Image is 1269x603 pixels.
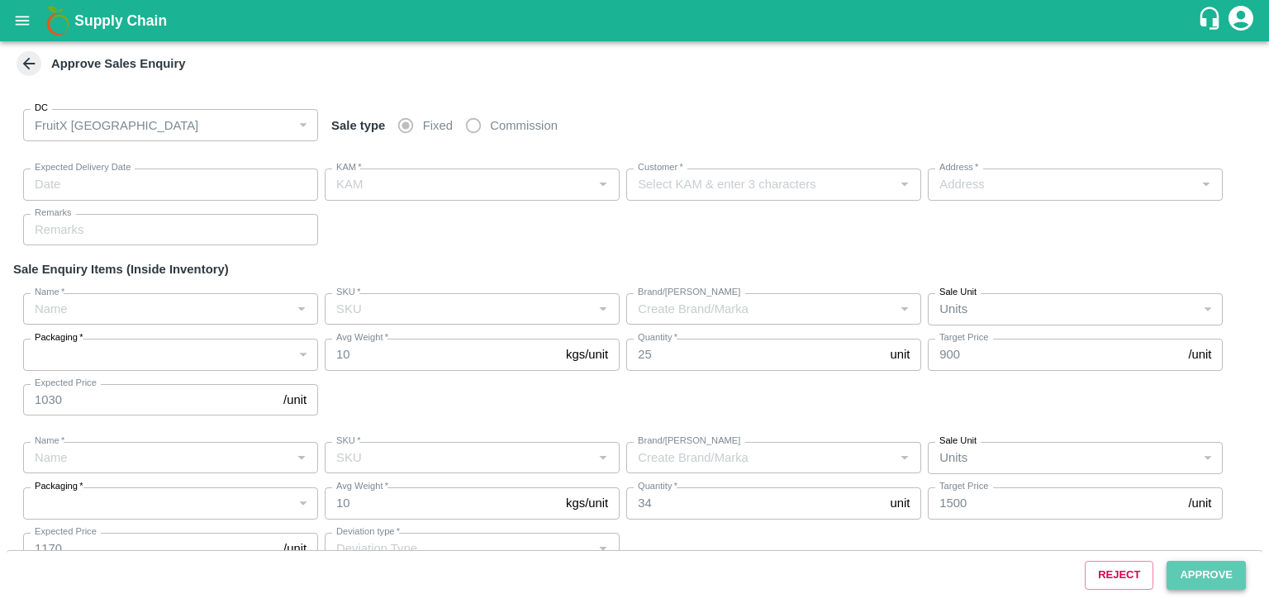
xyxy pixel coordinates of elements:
label: Expected Price [35,377,97,390]
p: kgs/unit [566,345,608,363]
img: logo [41,4,74,37]
label: Packaging [35,331,83,344]
label: Expected Delivery Date [35,161,131,174]
input: 0.0 [325,339,559,370]
label: Customer [638,161,683,174]
span: Sale type [325,119,392,132]
label: Remarks [35,207,72,220]
a: Supply Chain [74,9,1197,32]
label: Address [939,161,978,174]
button: Reject [1085,561,1153,590]
label: SKU [336,434,360,448]
input: Create Brand/Marka [631,447,889,468]
label: Target Price [939,480,988,493]
label: Deviation type [336,525,400,539]
label: Brand/[PERSON_NAME] [638,434,740,448]
input: Select KAM & enter 3 characters [631,173,889,195]
label: Quantity [638,480,677,493]
input: 0.0 [626,487,883,519]
p: /unit [283,391,307,409]
input: SKU [330,447,587,468]
strong: Sale Enquiry Items (Inside Inventory) [13,263,229,276]
input: Name [28,298,286,320]
span: Fixed [423,116,453,135]
b: Supply Chain [74,12,167,29]
input: 0.0 [325,487,559,519]
button: open drawer [3,2,41,40]
strong: Approve Sales Enquiry [51,57,186,70]
input: Address [933,173,1191,195]
p: /unit [1188,345,1211,363]
p: /unit [1188,494,1211,512]
p: Units [939,449,967,467]
label: Sale Unit [939,286,977,299]
div: customer-support [1197,6,1226,36]
p: unit [890,494,910,512]
span: Commission [490,116,558,135]
label: Sale Unit [939,434,977,448]
label: KAM [336,161,362,174]
input: Name [28,447,286,468]
p: Units [939,300,967,318]
input: Choose date, selected date is Aug 22, 2025 [23,169,307,200]
label: SKU [336,286,360,299]
label: Name [35,286,64,299]
button: Approve [1167,561,1246,590]
label: Name [35,434,64,448]
label: Avg Weight [336,480,388,493]
label: Target Price [939,331,988,344]
label: Brand/[PERSON_NAME] [638,286,740,299]
input: SKU [330,298,587,320]
label: Quantity [638,331,677,344]
input: KAM [330,173,587,195]
input: Create Brand/Marka [631,298,889,320]
p: FruitX [GEOGRAPHIC_DATA] [35,116,198,135]
label: Avg Weight [336,331,388,344]
input: Deviation Type [330,538,587,559]
input: Remarks [23,214,318,245]
div: account of current user [1226,3,1256,38]
input: 0.0 [626,339,883,370]
label: DC [35,102,48,115]
label: Expected Price [35,525,97,539]
label: Packaging [35,480,83,493]
p: /unit [283,539,307,558]
p: kgs/unit [566,494,608,512]
p: unit [890,345,910,363]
